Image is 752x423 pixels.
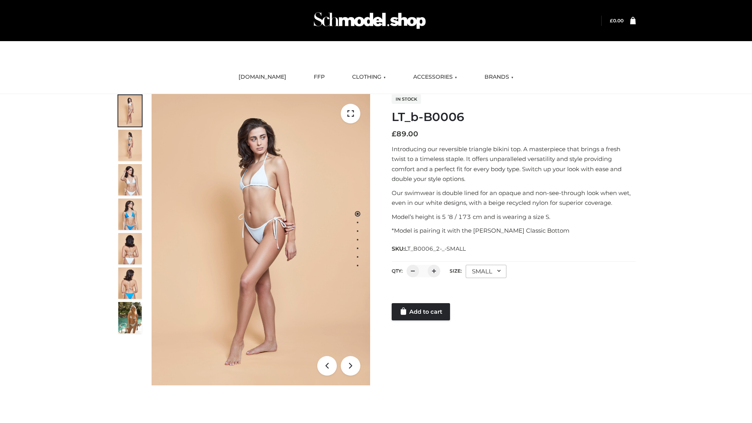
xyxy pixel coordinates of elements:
[392,226,636,236] p: *Model is pairing it with the [PERSON_NAME] Classic Bottom
[392,94,421,104] span: In stock
[392,244,466,253] span: SKU:
[479,69,519,86] a: BRANDS
[118,302,142,333] img: Arieltop_CloudNine_AzureSky2.jpg
[392,110,636,124] h1: LT_b-B0006
[118,95,142,127] img: ArielClassicBikiniTop_CloudNine_AzureSky_OW114ECO_1-scaled.jpg
[118,233,142,264] img: ArielClassicBikiniTop_CloudNine_AzureSky_OW114ECO_7-scaled.jpg
[311,5,428,36] img: Schmodel Admin 964
[405,245,466,252] span: LT_B0006_2-_-SMALL
[610,18,624,23] a: £0.00
[308,69,331,86] a: FFP
[118,130,142,161] img: ArielClassicBikiniTop_CloudNine_AzureSky_OW114ECO_2-scaled.jpg
[610,18,624,23] bdi: 0.00
[407,69,463,86] a: ACCESSORIES
[233,69,292,86] a: [DOMAIN_NAME]
[450,268,462,274] label: Size:
[392,303,450,320] a: Add to cart
[346,69,392,86] a: CLOTHING
[392,144,636,184] p: Introducing our reversible triangle bikini top. A masterpiece that brings a fresh twist to a time...
[466,265,506,278] div: SMALL
[392,188,636,208] p: Our swimwear is double lined for an opaque and non-see-through look when wet, even in our white d...
[118,268,142,299] img: ArielClassicBikiniTop_CloudNine_AzureSky_OW114ECO_8-scaled.jpg
[392,268,403,274] label: QTY:
[392,130,396,138] span: £
[118,199,142,230] img: ArielClassicBikiniTop_CloudNine_AzureSky_OW114ECO_4-scaled.jpg
[610,18,613,23] span: £
[152,94,370,385] img: ArielClassicBikiniTop_CloudNine_AzureSky_OW114ECO_1
[392,130,418,138] bdi: 89.00
[118,164,142,195] img: ArielClassicBikiniTop_CloudNine_AzureSky_OW114ECO_3-scaled.jpg
[392,212,636,222] p: Model’s height is 5 ‘8 / 173 cm and is wearing a size S.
